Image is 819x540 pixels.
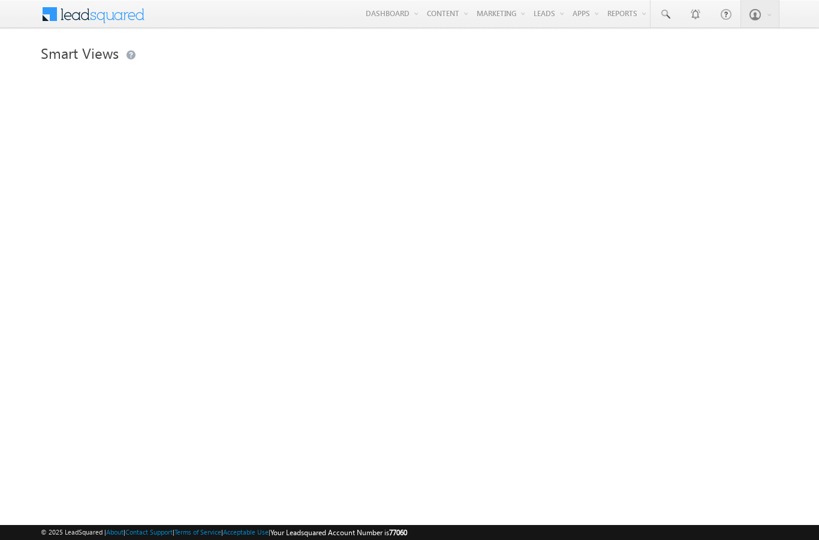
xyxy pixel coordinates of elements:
[41,43,119,62] span: Smart Views
[174,528,221,536] a: Terms of Service
[125,528,173,536] a: Contact Support
[223,528,269,536] a: Acceptable Use
[389,528,407,537] span: 77060
[106,528,124,536] a: About
[270,528,407,537] span: Your Leadsquared Account Number is
[41,527,407,538] span: © 2025 LeadSquared | | | | |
